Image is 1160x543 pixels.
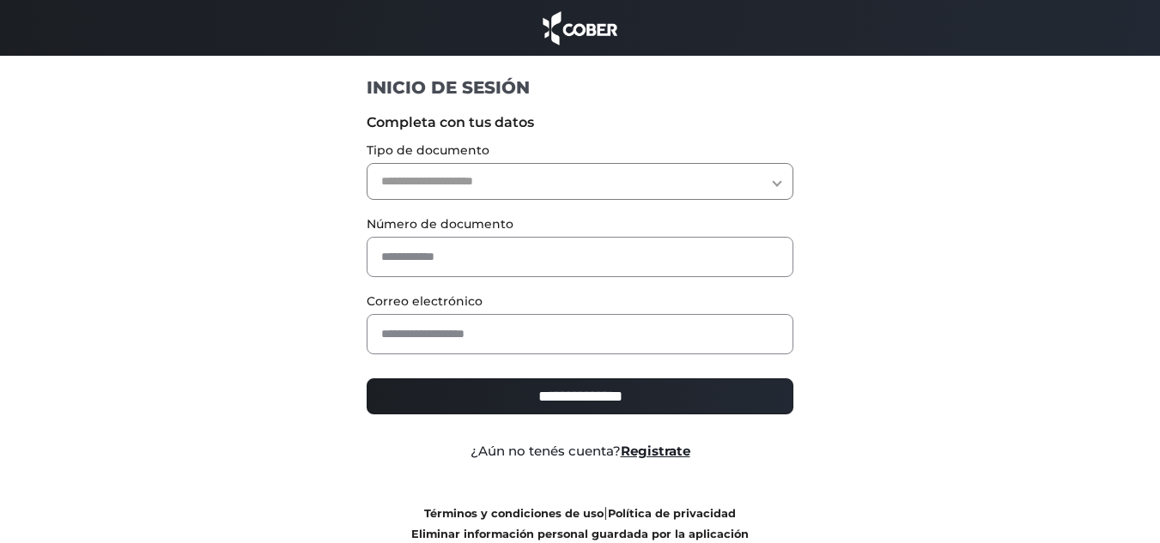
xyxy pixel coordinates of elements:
[367,142,793,160] label: Tipo de documento
[424,507,604,520] a: Términos y condiciones de uso
[411,528,749,540] a: Eliminar información personal guardada por la aplicación
[608,507,736,520] a: Política de privacidad
[367,293,793,311] label: Correo electrónico
[367,76,793,99] h1: INICIO DE SESIÓN
[367,112,793,133] label: Completa con tus datos
[367,215,793,233] label: Número de documento
[621,443,690,459] a: Registrate
[354,442,806,462] div: ¿Aún no tenés cuenta?
[538,9,623,47] img: cober_marca.png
